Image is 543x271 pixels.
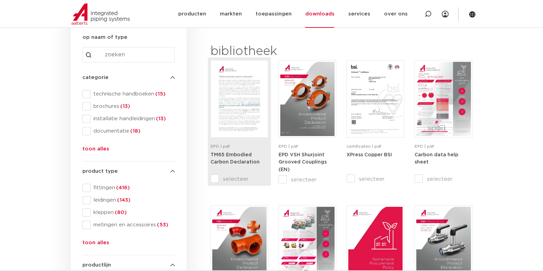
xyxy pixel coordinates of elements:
[348,62,403,136] img: XPress_Koper_BSI-pdf.jpg
[115,185,130,190] span: (416)
[82,145,109,156] button: toon alles
[91,184,175,191] span: fittingen
[347,175,404,183] label: selecteer
[415,153,458,165] strong: Carbon data help sheet
[279,176,336,184] label: selecteer
[82,184,175,192] div: fittingen(416)
[415,175,472,183] label: selecteer
[211,144,230,148] span: EPD | pdf
[91,103,175,110] span: brochures
[82,35,127,40] strong: op naam of type
[279,152,327,172] a: EPD VSH Shurjoint Grooved Couplings (EN)
[82,208,175,217] div: kleppen(80)
[347,144,381,148] span: certificaten | pdf
[119,104,130,109] span: (13)
[129,128,140,134] span: (18)
[91,128,175,135] span: documentatie
[91,209,175,216] span: kleppen
[82,196,175,204] div: leidingen(143)
[114,210,127,215] span: (80)
[82,127,175,135] div: documentatie(18)
[211,152,260,165] a: TM65 Embodied Carbon Declaration
[82,261,175,269] h4: productlijn
[82,221,175,229] div: metingen en accessoires(53)
[347,153,392,157] strong: XPress Copper BSI
[415,152,458,165] a: Carbon data help sheet
[416,62,471,136] img: NL-Carbon-data-help-sheet-pdf.jpg
[116,197,131,203] span: (143)
[212,62,267,136] img: TM65-Embodied-Carbon-Declaration-pdf.jpg
[279,144,298,148] span: EPD | pdf
[91,197,175,204] span: leidingen
[155,116,166,121] span: (13)
[82,167,175,176] h4: product type
[211,153,260,165] strong: TM65 Embodied Carbon Declaration
[82,239,109,250] button: toon alles
[91,91,175,98] span: technische handboeken
[82,74,175,82] h4: categorie
[154,91,166,97] span: (15)
[82,90,175,98] div: technische handboeken(15)
[82,115,175,123] div: installatie handleidingen(13)
[211,175,268,183] label: selecteer
[279,153,327,172] strong: EPD VSH Shurjoint Grooved Couplings (EN)
[82,102,175,111] div: brochures(13)
[280,62,335,136] img: VSH-Shurjoint-Grooved-Couplings_A4EPD_5011512_EN-pdf.jpg
[156,222,168,227] span: (53)
[91,115,175,122] span: installatie handleidingen
[211,43,333,60] h2: bibliotheek
[415,144,434,148] span: EPD | pdf
[91,222,175,228] span: metingen en accessoires
[347,152,392,157] a: XPress Copper BSI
